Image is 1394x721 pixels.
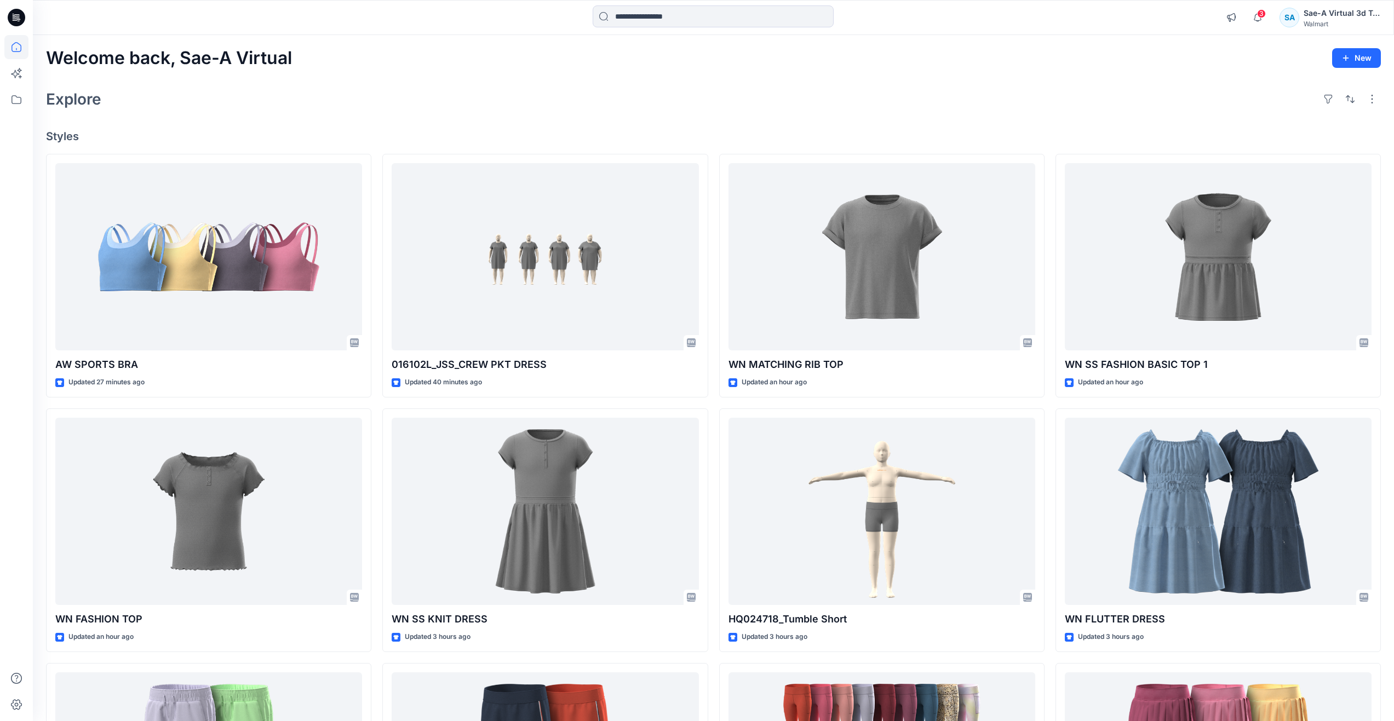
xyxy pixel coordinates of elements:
[55,357,362,372] p: AW SPORTS BRA
[1078,377,1143,388] p: Updated an hour ago
[392,612,698,627] p: WN SS KNIT DRESS
[728,418,1035,605] a: HQ024718_Tumble Short
[55,612,362,627] p: WN FASHION TOP
[1065,612,1372,627] p: WN FLUTTER DRESS
[1332,48,1381,68] button: New
[68,631,134,643] p: Updated an hour ago
[392,357,698,372] p: 016102L_JSS_CREW PKT DRESS
[405,631,471,643] p: Updated 3 hours ago
[405,377,482,388] p: Updated 40 minutes ago
[742,631,807,643] p: Updated 3 hours ago
[46,48,292,68] h2: Welcome back, Sae-A Virtual
[1078,631,1144,643] p: Updated 3 hours ago
[68,377,145,388] p: Updated 27 minutes ago
[392,163,698,351] a: 016102L_JSS_CREW PKT DRESS
[728,612,1035,627] p: HQ024718_Tumble Short
[1065,357,1372,372] p: WN SS FASHION BASIC TOP 1
[55,163,362,351] a: AW SPORTS BRA
[46,90,101,108] h2: Explore
[392,418,698,605] a: WN SS KNIT DRESS
[46,130,1381,143] h4: Styles
[55,418,362,605] a: WN FASHION TOP
[1257,9,1266,18] span: 3
[728,357,1035,372] p: WN MATCHING RIB TOP
[1065,163,1372,351] a: WN SS FASHION BASIC TOP 1
[1304,7,1380,20] div: Sae-A Virtual 3d Team
[1280,8,1299,27] div: SA
[1065,418,1372,605] a: WN FLUTTER DRESS
[1304,20,1380,28] div: Walmart
[742,377,807,388] p: Updated an hour ago
[728,163,1035,351] a: WN MATCHING RIB TOP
